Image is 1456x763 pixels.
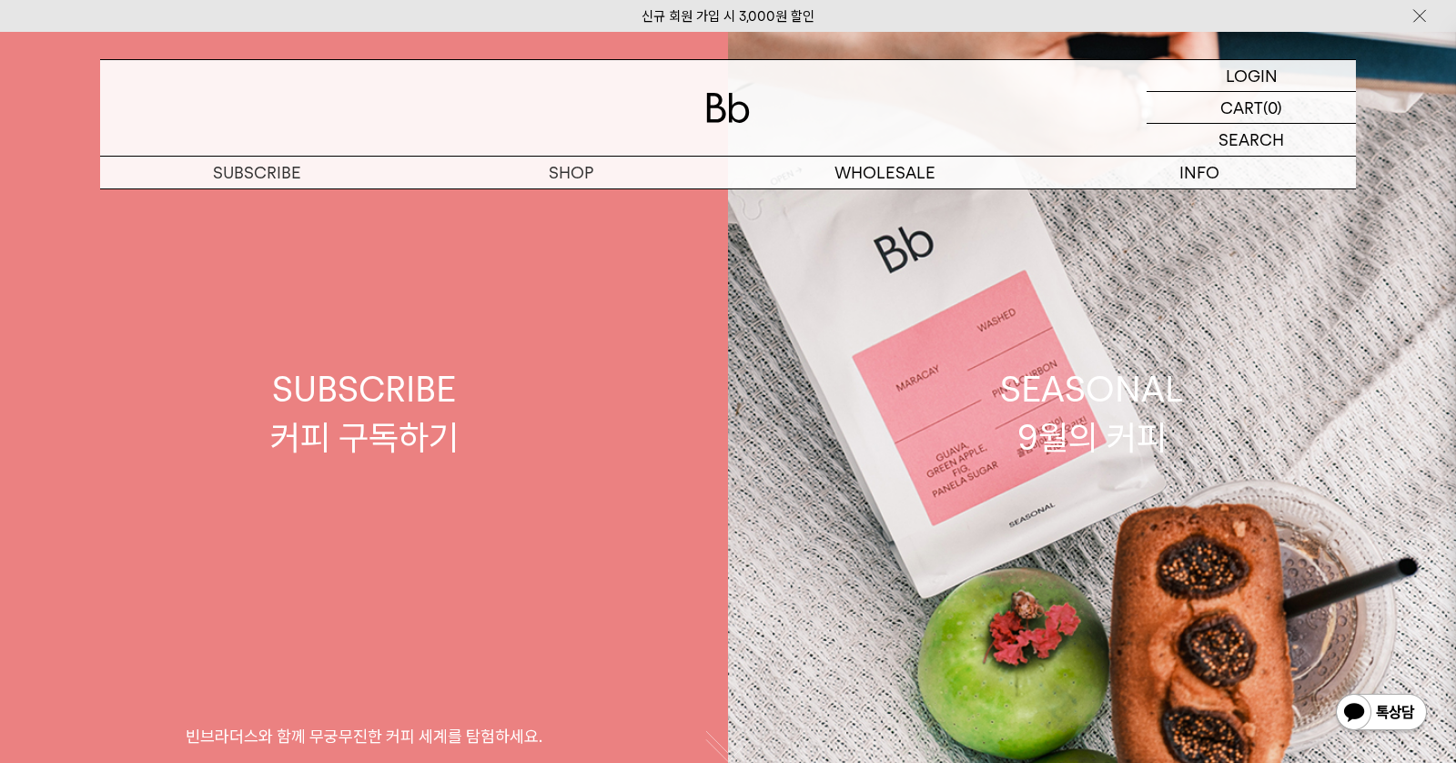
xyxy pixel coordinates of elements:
p: SEARCH [1218,124,1284,156]
p: (0) [1263,92,1282,123]
a: SUBSCRIBE [100,157,414,188]
div: SEASONAL 9월의 커피 [1000,365,1184,462]
img: 카카오톡 채널 1:1 채팅 버튼 [1334,692,1429,736]
img: 로고 [706,93,750,123]
div: SUBSCRIBE 커피 구독하기 [270,365,459,462]
a: CART (0) [1147,92,1356,124]
p: LOGIN [1226,60,1278,91]
a: SHOP [414,157,728,188]
a: 신규 회원 가입 시 3,000원 할인 [642,8,814,25]
p: INFO [1042,157,1356,188]
p: CART [1220,92,1263,123]
p: WHOLESALE [728,157,1042,188]
a: LOGIN [1147,60,1356,92]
